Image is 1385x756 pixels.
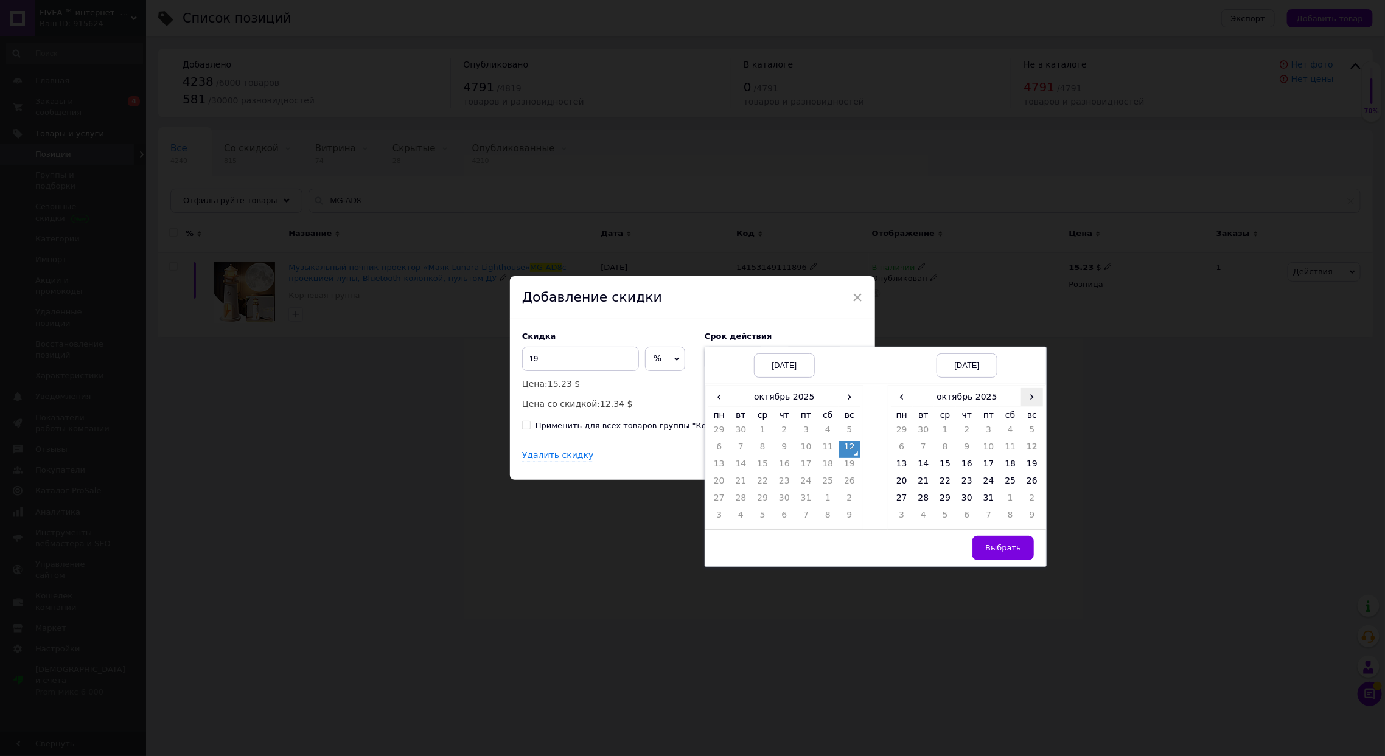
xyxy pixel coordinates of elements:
[839,509,860,526] td: 9
[795,424,817,441] td: 3
[978,406,1000,424] th: пт
[891,492,913,509] td: 27
[985,543,1021,552] span: Выбрать
[730,492,752,509] td: 28
[972,536,1034,560] button: Выбрать
[705,331,863,341] label: Cрок действия
[934,492,956,509] td: 29
[773,441,795,458] td: 9
[1021,509,1043,526] td: 9
[522,377,692,390] p: Цена:
[730,475,752,492] td: 21
[730,388,839,406] th: октябрь 2025
[1000,509,1022,526] td: 8
[956,492,978,509] td: 30
[1000,475,1022,492] td: 25
[708,492,730,509] td: 27
[708,441,730,458] td: 6
[548,379,580,389] span: 15.23 $
[522,397,692,411] p: Цена со скидкой:
[913,441,935,458] td: 7
[708,406,730,424] th: пн
[852,287,863,308] span: ×
[795,441,817,458] td: 10
[1021,406,1043,424] th: вс
[773,406,795,424] th: чт
[795,406,817,424] th: пт
[1000,424,1022,441] td: 4
[1021,492,1043,509] td: 2
[752,424,773,441] td: 1
[839,441,860,458] td: 12
[934,406,956,424] th: ср
[913,492,935,509] td: 28
[1021,424,1043,441] td: 5
[817,475,839,492] td: 25
[536,420,771,431] div: Применить для всех товаров группы "Корневая группа"
[817,441,839,458] td: 11
[1021,441,1043,458] td: 12
[891,458,913,475] td: 13
[913,406,935,424] th: вт
[978,424,1000,441] td: 3
[752,492,773,509] td: 29
[839,424,860,441] td: 5
[913,388,1022,406] th: октябрь 2025
[956,509,978,526] td: 6
[913,424,935,441] td: 30
[937,353,997,378] div: [DATE]
[956,475,978,492] td: 23
[1000,441,1022,458] td: 11
[1021,475,1043,492] td: 26
[522,347,639,371] input: 0
[752,458,773,475] td: 15
[730,441,752,458] td: 7
[1000,492,1022,509] td: 1
[522,449,593,462] div: Удалить скидку
[600,399,632,409] span: 12.34 $
[795,475,817,492] td: 24
[654,353,661,363] span: %
[817,509,839,526] td: 8
[839,475,860,492] td: 26
[752,441,773,458] td: 8
[708,509,730,526] td: 3
[934,475,956,492] td: 22
[730,424,752,441] td: 30
[839,458,860,475] td: 19
[752,475,773,492] td: 22
[795,492,817,509] td: 31
[891,406,913,424] th: пн
[1000,458,1022,475] td: 18
[817,406,839,424] th: сб
[956,424,978,441] td: 2
[978,458,1000,475] td: 17
[1021,458,1043,475] td: 19
[817,492,839,509] td: 1
[1021,388,1043,406] span: ›
[978,475,1000,492] td: 24
[891,441,913,458] td: 6
[934,458,956,475] td: 15
[978,492,1000,509] td: 31
[956,458,978,475] td: 16
[773,424,795,441] td: 2
[730,509,752,526] td: 4
[730,406,752,424] th: вт
[708,388,730,406] span: ‹
[752,509,773,526] td: 5
[708,458,730,475] td: 13
[934,424,956,441] td: 1
[913,458,935,475] td: 14
[773,475,795,492] td: 23
[522,290,662,305] span: Добавление скидки
[934,509,956,526] td: 5
[978,509,1000,526] td: 7
[839,492,860,509] td: 2
[795,509,817,526] td: 7
[956,406,978,424] th: чт
[891,424,913,441] td: 29
[891,388,913,406] span: ‹
[839,388,860,406] span: ›
[839,406,860,424] th: вс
